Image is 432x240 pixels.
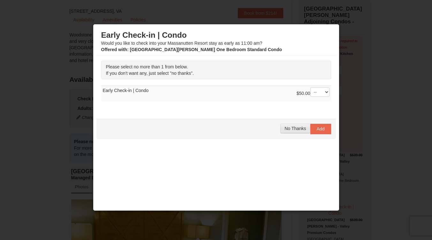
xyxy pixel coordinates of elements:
[280,124,310,133] button: No Thanks
[106,71,194,76] span: If you don't want any, just select "no thanks".
[101,30,331,40] h3: Early Check-in | Condo
[106,64,188,69] span: Please select no more than 1 from below.
[310,124,331,134] button: Add
[284,126,306,131] span: No Thanks
[101,30,331,53] div: Would you like to check into your Massanutten Resort stay as early as 11:00 am?
[297,87,330,100] div: $50.00
[101,47,282,52] strong: : [GEOGRAPHIC_DATA][PERSON_NAME] One Bedroom Standard Condo
[101,47,127,52] span: Offered with
[317,126,325,131] span: Add
[101,86,331,102] td: Early Check-in | Condo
